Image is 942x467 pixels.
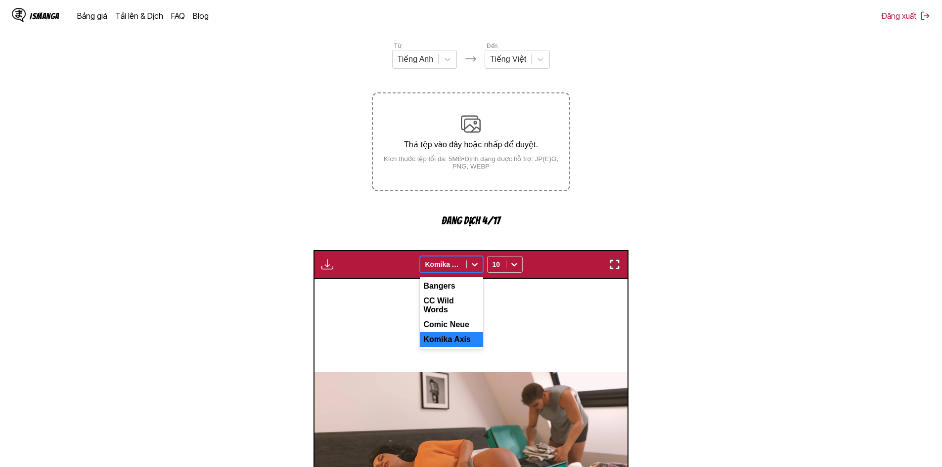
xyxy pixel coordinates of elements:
[373,155,569,170] small: Kích thước tệp tối đa: 5MB • Định dạng được hỗ trợ: JP(E)G, PNG, WEBP
[394,42,402,49] label: Từ
[12,8,26,22] img: IsManga Logo
[30,11,59,21] div: IsManga
[420,279,483,294] div: Bangers
[77,11,107,21] a: Bảng giá
[321,258,333,270] img: Download translated images
[882,11,930,21] button: Đăng xuất
[12,8,77,24] a: IsManga LogoIsManga
[465,53,477,65] img: Languages icon
[609,258,621,270] img: Enter fullscreen
[420,294,483,317] div: CC Wild Words
[171,11,185,21] a: FAQ
[373,140,569,149] p: Thả tệp vào đây hoặc nhấp để duyệt.
[420,332,483,347] div: Komika Axis
[920,11,930,21] img: Sign out
[420,317,483,332] div: Comic Neue
[487,42,497,49] label: Đến
[372,215,570,226] p: Đang dịch 4/17
[193,11,209,21] a: Blog
[115,11,163,21] a: Tải lên & Dịch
